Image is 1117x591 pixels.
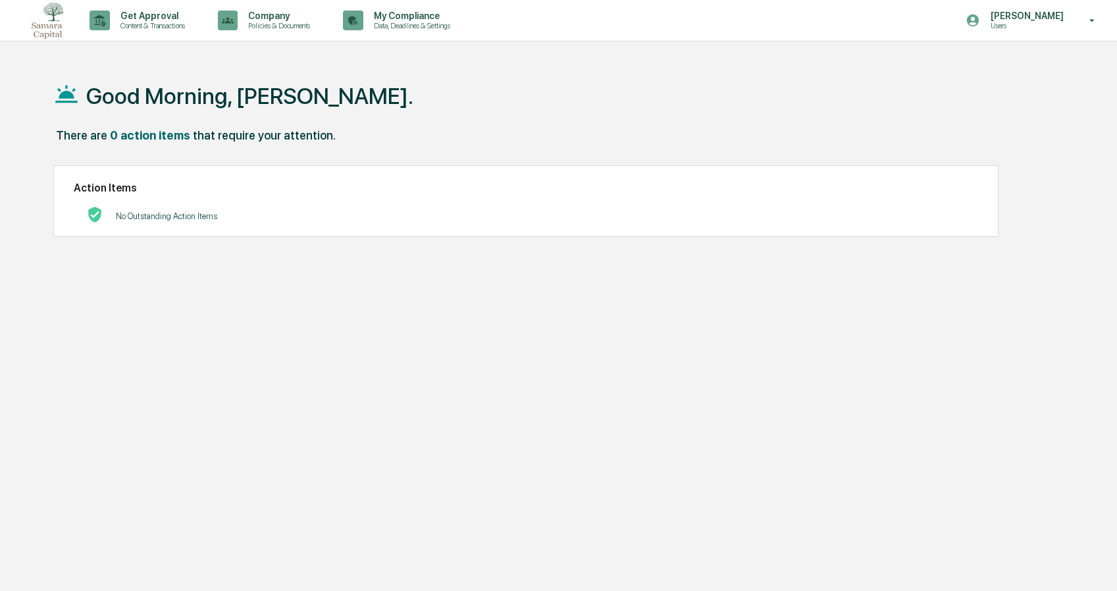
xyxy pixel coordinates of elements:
p: Get Approval [110,11,192,21]
p: [PERSON_NAME] [980,11,1070,21]
img: No Actions logo [87,207,103,222]
p: Policies & Documents [238,21,317,30]
p: Users [980,21,1070,30]
p: Content & Transactions [110,21,192,30]
p: Data, Deadlines & Settings [363,21,457,30]
h1: Good Morning, [PERSON_NAME]. [86,83,413,109]
div: There are [56,128,107,142]
p: My Compliance [363,11,457,21]
p: No Outstanding Action Items [116,211,217,221]
img: logo [32,3,63,39]
h2: Action Items [74,182,979,194]
p: Company [238,11,317,21]
div: that require your attention. [193,128,336,142]
div: 0 action items [110,128,190,142]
